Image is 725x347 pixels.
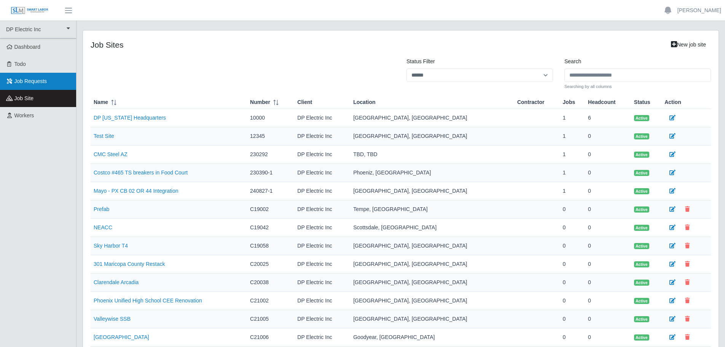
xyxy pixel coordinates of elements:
[94,98,108,106] span: Name
[247,237,294,255] td: C19058
[250,98,270,106] span: Number
[350,164,514,182] td: Phoeniz, [GEOGRAPHIC_DATA]
[14,112,34,118] span: Workers
[634,115,649,121] span: Active
[666,38,711,51] a: New job site
[294,310,350,328] td: DP Electric Inc
[294,182,350,200] td: DP Electric Inc
[294,292,350,310] td: DP Electric Inc
[247,164,294,182] td: 230390-1
[560,109,585,127] td: 1
[94,151,127,157] a: CMC Steel AZ
[247,328,294,347] td: C21006
[634,133,649,139] span: Active
[560,146,585,164] td: 1
[294,219,350,237] td: DP Electric Inc
[585,310,631,328] td: 0
[350,237,514,255] td: [GEOGRAPHIC_DATA], [GEOGRAPHIC_DATA]
[350,182,514,200] td: [GEOGRAPHIC_DATA], [GEOGRAPHIC_DATA]
[94,261,165,267] a: 301 Maricopa County Restack
[247,109,294,127] td: 10000
[294,255,350,273] td: DP Electric Inc
[247,273,294,292] td: C20038
[560,328,585,347] td: 0
[294,164,350,182] td: DP Electric Inc
[294,146,350,164] td: DP Electric Inc
[560,127,585,146] td: 1
[350,109,514,127] td: [GEOGRAPHIC_DATA], [GEOGRAPHIC_DATA]
[294,273,350,292] td: DP Electric Inc
[585,127,631,146] td: 0
[94,224,112,230] a: NEACC
[634,316,649,322] span: Active
[560,273,585,292] td: 0
[14,61,26,67] span: Todo
[560,255,585,273] td: 0
[634,298,649,304] span: Active
[14,78,47,84] span: Job Requests
[517,98,545,106] span: Contractor
[94,279,139,285] a: Clarendale Arcadia
[585,182,631,200] td: 0
[350,219,514,237] td: Scottsdale, [GEOGRAPHIC_DATA]
[11,6,49,15] img: SLM Logo
[585,292,631,310] td: 0
[247,255,294,273] td: C20025
[247,127,294,146] td: 12345
[585,237,631,255] td: 0
[560,164,585,182] td: 1
[634,206,649,213] span: Active
[564,83,711,90] small: Searching by all columns
[585,146,631,164] td: 0
[350,328,514,347] td: Goodyear, [GEOGRAPHIC_DATA]
[634,243,649,249] span: Active
[14,44,41,50] span: Dashboard
[91,40,553,50] h4: job sites
[585,273,631,292] td: 0
[94,206,109,212] a: Prefab
[588,98,615,106] span: Headcount
[634,334,649,341] span: Active
[560,292,585,310] td: 0
[94,115,166,121] a: DP [US_STATE] Headquarters
[294,328,350,347] td: DP Electric Inc
[560,219,585,237] td: 0
[664,98,681,106] span: Action
[247,200,294,219] td: C19002
[247,292,294,310] td: C21002
[634,261,649,267] span: Active
[350,127,514,146] td: [GEOGRAPHIC_DATA], [GEOGRAPHIC_DATA]
[14,95,34,101] span: job site
[94,133,114,139] a: Test Site
[247,219,294,237] td: C19042
[297,98,312,106] span: Client
[350,292,514,310] td: [GEOGRAPHIC_DATA], [GEOGRAPHIC_DATA]
[634,188,649,194] span: Active
[560,310,585,328] td: 0
[585,200,631,219] td: 0
[560,182,585,200] td: 1
[634,152,649,158] span: Active
[247,182,294,200] td: 240827-1
[247,146,294,164] td: 230292
[353,98,375,106] span: Location
[350,200,514,219] td: Tempe, [GEOGRAPHIC_DATA]
[294,127,350,146] td: DP Electric Inc
[634,225,649,231] span: Active
[350,255,514,273] td: [GEOGRAPHIC_DATA], [GEOGRAPHIC_DATA]
[94,188,178,194] a: Mayo - PX CB 02 OR 44 Integration
[585,255,631,273] td: 0
[94,297,202,304] a: Phoenix Unified High School CEE Renovation
[563,98,575,106] span: Jobs
[94,316,131,322] a: Valleywise SSB
[294,237,350,255] td: DP Electric Inc
[634,170,649,176] span: Active
[350,273,514,292] td: [GEOGRAPHIC_DATA], [GEOGRAPHIC_DATA]
[94,243,128,249] a: Sky Harbor T4
[634,280,649,286] span: Active
[294,109,350,127] td: DP Electric Inc
[585,219,631,237] td: 0
[585,328,631,347] td: 0
[350,146,514,164] td: TBD, TBD
[564,58,581,66] label: Search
